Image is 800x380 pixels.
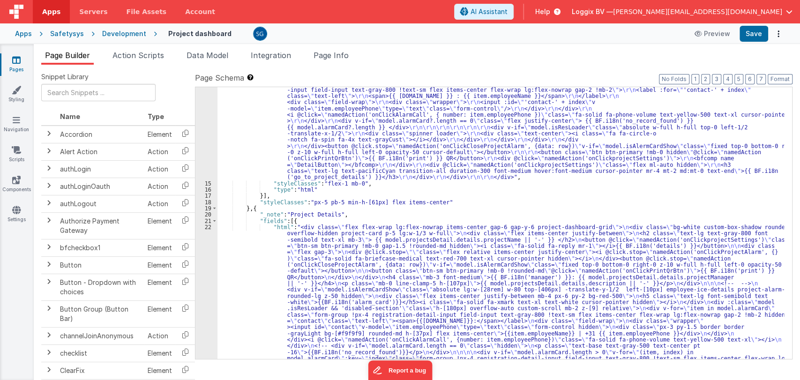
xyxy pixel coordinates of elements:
[572,7,793,16] button: Loggix BV — [PERSON_NAME][EMAIL_ADDRESS][DOMAIN_NAME]
[45,51,90,60] span: Page Builder
[144,344,176,362] td: Element
[572,7,613,16] span: Loggix BV —
[144,274,176,300] td: Element
[56,126,144,143] td: Accordion
[144,126,176,143] td: Element
[144,143,176,160] td: Action
[144,160,176,178] td: Action
[144,212,176,239] td: Element
[56,212,144,239] td: Authorize Payment Gateway
[41,84,156,101] input: Search Snippets ...
[144,256,176,274] td: Element
[195,180,217,186] div: 15
[195,218,217,224] div: 21
[471,7,508,16] span: AI Assistant
[56,160,144,178] td: authLogin
[712,74,721,84] button: 3
[56,143,144,160] td: Alert Action
[56,195,144,212] td: authLogout
[144,327,176,344] td: Action
[144,195,176,212] td: Action
[144,300,176,327] td: Element
[56,256,144,274] td: Button
[144,239,176,256] td: Element
[195,205,217,211] div: 19
[251,51,291,60] span: Integration
[56,327,144,344] td: channelJoinAnonymous
[56,274,144,300] td: Button - Dropdown with choices
[701,74,710,84] button: 2
[772,27,785,40] button: Options
[659,74,689,84] button: No Folds
[734,74,743,84] button: 5
[535,7,550,16] span: Help
[368,360,432,380] iframe: Marker.io feedback button
[15,29,32,38] div: Apps
[102,29,146,38] div: Development
[195,199,217,205] div: 18
[56,344,144,362] td: checklist
[768,74,793,84] button: Format
[195,193,217,199] div: 17
[56,362,144,379] td: ClearFix
[50,29,84,38] div: Safetysys
[42,7,60,16] span: Apps
[745,74,755,84] button: 6
[56,239,144,256] td: bfcheckbox1
[56,300,144,327] td: Button Group (Button Bar)
[148,112,164,120] span: Type
[740,26,768,42] button: Save
[79,7,107,16] span: Servers
[454,4,514,20] button: AI Assistant
[127,7,167,16] span: File Assets
[187,51,228,60] span: Data Model
[60,112,80,120] span: Name
[756,74,766,84] button: 7
[144,362,176,379] td: Element
[195,186,217,193] div: 16
[144,178,176,195] td: Action
[56,178,144,195] td: authLoginOauth
[195,211,217,217] div: 20
[314,51,349,60] span: Page Info
[195,72,244,83] span: Page Schema
[613,7,782,16] span: [PERSON_NAME][EMAIL_ADDRESS][DOMAIN_NAME]
[112,51,164,60] span: Action Scripts
[723,74,733,84] button: 4
[254,27,267,40] img: 385c22c1e7ebf23f884cbf6fb2c72b80
[691,74,699,84] button: 1
[41,72,89,82] span: Snippet Library
[689,26,736,41] button: Preview
[168,30,232,37] h4: Project dashboard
